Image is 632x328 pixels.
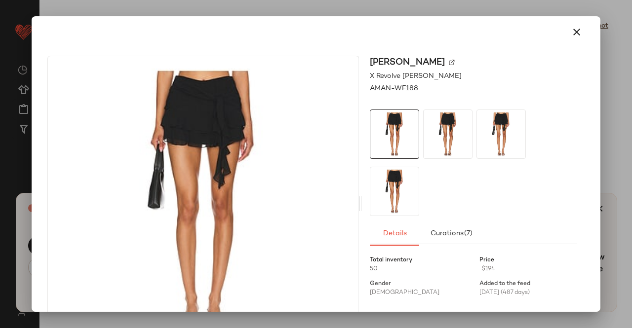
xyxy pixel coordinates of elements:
img: svg%3e [449,60,455,66]
img: AMAN-WF188_V1.jpg [370,110,419,158]
img: AMAN-WF188_V1.jpg [477,110,525,158]
span: X Revolve [PERSON_NAME] [370,71,462,81]
span: Details [382,230,406,238]
span: (7) [464,230,473,238]
span: [PERSON_NAME] [370,56,445,69]
img: AMAN-WF188_V1.jpg [424,110,472,158]
span: AMAN-WF188 [370,83,418,94]
img: AMAN-WF188_V1.jpg [370,167,419,216]
span: Curations [430,230,473,238]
